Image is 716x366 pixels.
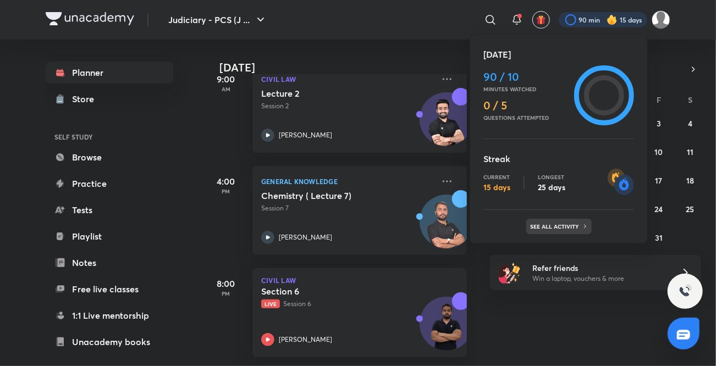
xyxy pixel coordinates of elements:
[538,174,565,180] p: Longest
[483,70,570,84] h4: 90 / 10
[483,152,634,165] h5: Streak
[483,174,510,180] p: Current
[608,169,634,195] img: streak
[538,182,565,192] p: 25 days
[483,86,570,92] p: Minutes watched
[531,223,582,230] p: See all activity
[483,48,634,61] h5: [DATE]
[483,114,570,121] p: Questions attempted
[483,182,510,192] p: 15 days
[483,99,570,112] h4: 0 / 5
